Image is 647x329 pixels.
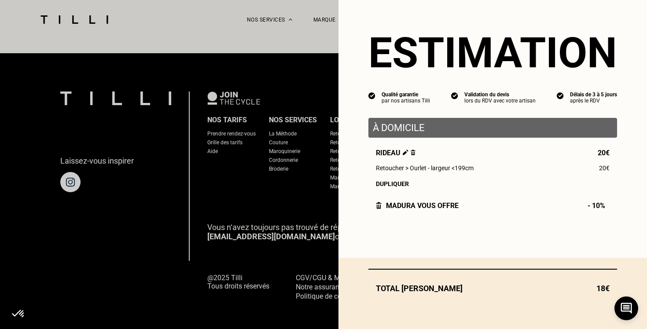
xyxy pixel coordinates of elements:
section: Estimation [368,28,617,77]
div: Dupliquer [376,180,610,187]
span: Rideau [376,149,415,157]
div: Délais de 3 à 5 jours [570,91,617,98]
div: après le RDV [570,98,617,104]
div: Qualité garantie [382,91,430,98]
span: - 10% [588,201,610,210]
p: À domicile [373,122,613,133]
div: Total [PERSON_NAME] [368,284,617,293]
img: icon list info [368,91,375,99]
div: Madura vous offre [376,201,459,210]
span: 18€ [596,284,610,293]
div: lors du RDV avec votre artisan [464,98,536,104]
img: Supprimer [411,150,415,155]
span: 20€ [599,164,610,172]
div: Validation du devis [464,91,536,98]
div: par nos artisans Tilli [382,98,430,104]
img: icon list info [451,91,458,99]
img: Éditer [403,150,408,155]
span: Retoucher > Ourlet - largeur <199cm [376,164,474,172]
img: icon list info [557,91,564,99]
span: 20€ [598,149,610,157]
